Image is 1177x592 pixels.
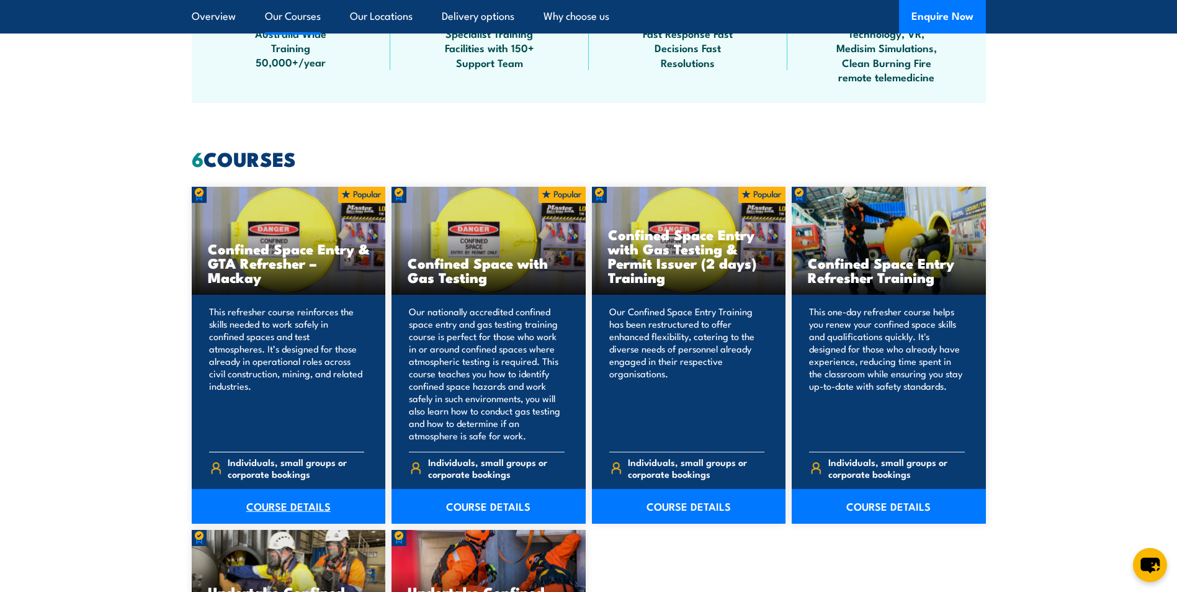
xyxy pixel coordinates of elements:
[392,489,586,524] a: COURSE DETAILS
[828,456,965,480] span: Individuals, small groups or corporate bookings
[192,143,204,174] strong: 6
[235,26,347,70] span: Australia Wide Training 50,000+/year
[592,489,786,524] a: COURSE DETAILS
[1133,548,1167,582] button: chat-button
[208,241,370,284] h3: Confined Space Entry & GTA Refresher – Mackay
[808,256,970,284] h3: Confined Space Entry Refresher Training
[192,150,986,167] h2: COURSES
[632,26,744,70] span: Fast Response Fast Decisions Fast Resolutions
[609,305,765,442] p: Our Confined Space Entry Training has been restructured to offer enhanced flexibility, catering t...
[228,456,364,480] span: Individuals, small groups or corporate bookings
[608,227,770,284] h3: Confined Space Entry with Gas Testing & Permit Issuer (2 days) Training
[792,489,986,524] a: COURSE DETAILS
[628,456,764,480] span: Individuals, small groups or corporate bookings
[408,256,570,284] h3: Confined Space with Gas Testing
[831,26,942,84] span: Technology, VR, Medisim Simulations, Clean Burning Fire remote telemedicine
[434,26,545,70] span: Specialist Training Facilities with 150+ Support Team
[409,305,565,442] p: Our nationally accredited confined space entry and gas testing training course is perfect for tho...
[209,305,365,442] p: This refresher course reinforces the skills needed to work safely in confined spaces and test atm...
[428,456,565,480] span: Individuals, small groups or corporate bookings
[809,305,965,442] p: This one-day refresher course helps you renew your confined space skills and qualifications quick...
[192,489,386,524] a: COURSE DETAILS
